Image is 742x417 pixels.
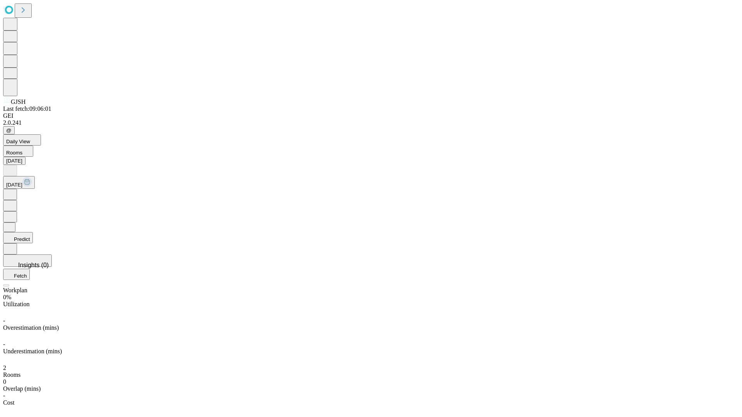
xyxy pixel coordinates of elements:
[3,399,14,406] span: Cost
[3,232,33,243] button: Predict
[3,348,62,354] span: Underestimation (mins)
[18,262,49,268] span: Insights (0)
[3,157,26,165] button: [DATE]
[3,341,5,347] span: -
[3,134,41,146] button: Daily View
[3,364,6,371] span: 2
[3,119,739,126] div: 2.0.241
[3,385,41,392] span: Overlap (mins)
[6,139,30,144] span: Daily View
[3,301,29,307] span: Utilization
[6,182,22,188] span: [DATE]
[11,98,26,105] span: GJSH
[3,176,35,189] button: [DATE]
[3,105,51,112] span: Last fetch: 09:06:01
[3,254,52,267] button: Insights (0)
[3,112,739,119] div: GEI
[3,294,11,300] span: 0%
[6,127,12,133] span: @
[3,269,30,280] button: Fetch
[3,287,27,293] span: Workplan
[3,392,5,399] span: -
[3,371,20,378] span: Rooms
[6,150,22,156] span: Rooms
[3,146,33,157] button: Rooms
[3,378,6,385] span: 0
[3,324,59,331] span: Overestimation (mins)
[3,317,5,324] span: -
[3,126,15,134] button: @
